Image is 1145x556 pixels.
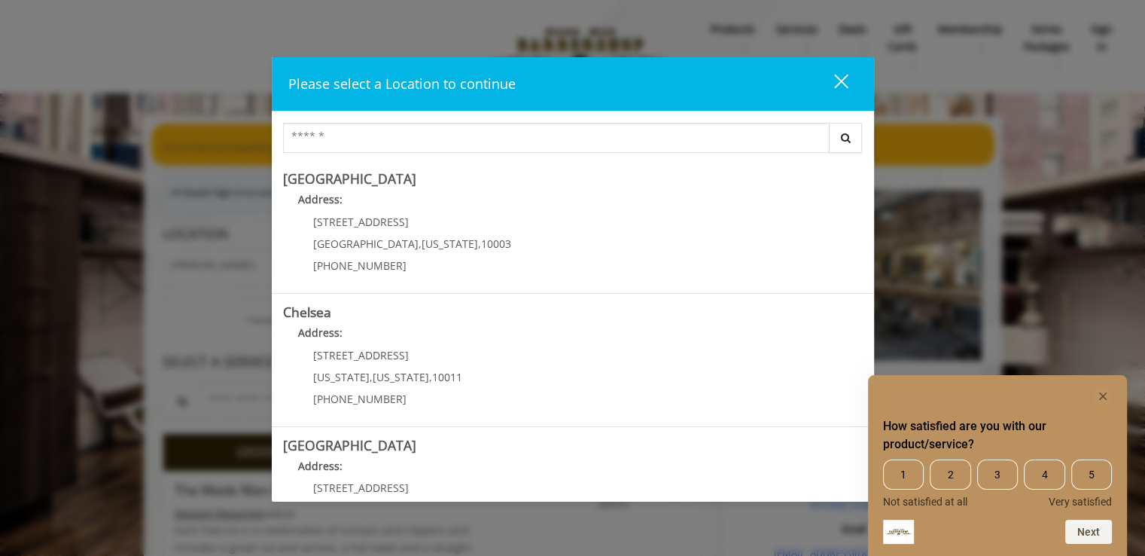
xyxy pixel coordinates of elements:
span: 3 [977,460,1018,490]
b: Address: [298,459,343,473]
span: , [429,370,432,384]
span: , [370,370,373,384]
span: [PHONE_NUMBER] [313,392,407,406]
b: Address: [298,192,343,206]
span: [US_STATE] [313,370,370,384]
button: Hide survey [1094,387,1112,405]
span: Very satisfied [1049,496,1112,508]
span: [STREET_ADDRESS] [313,215,409,229]
b: [GEOGRAPHIC_DATA] [283,436,416,454]
h2: How satisfied are you with our product/service? Select an option from 1 to 5, with 1 being Not sa... [883,417,1112,454]
span: [STREET_ADDRESS] [313,481,409,495]
button: Next question [1065,520,1112,544]
span: Please select a Location to continue [288,75,516,93]
div: Center Select [283,123,863,160]
span: , [419,237,422,251]
i: Search button [837,133,854,143]
span: 4 [1024,460,1064,490]
span: 10011 [432,370,462,384]
span: Not satisfied at all [883,496,967,508]
span: [US_STATE] [422,237,478,251]
span: [GEOGRAPHIC_DATA] [313,237,419,251]
div: How satisfied are you with our product/service? Select an option from 1 to 5, with 1 being Not sa... [883,460,1112,508]
div: How satisfied are you with our product/service? Select an option from 1 to 5, with 1 being Not sa... [883,387,1112,544]
b: [GEOGRAPHIC_DATA] [283,170,416,188]
span: 5 [1071,460,1112,490]
span: [PHONE_NUMBER] [313,258,407,273]
span: 1 [883,460,924,490]
b: Address: [298,325,343,340]
input: Search Center [283,123,830,153]
span: [STREET_ADDRESS] [313,348,409,362]
span: 10003 [481,237,511,251]
b: Chelsea [283,303,331,321]
div: close dialog [817,73,847,96]
span: 2 [930,460,970,490]
span: [US_STATE] [373,370,429,384]
button: close dialog [806,69,857,99]
span: , [478,237,481,251]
